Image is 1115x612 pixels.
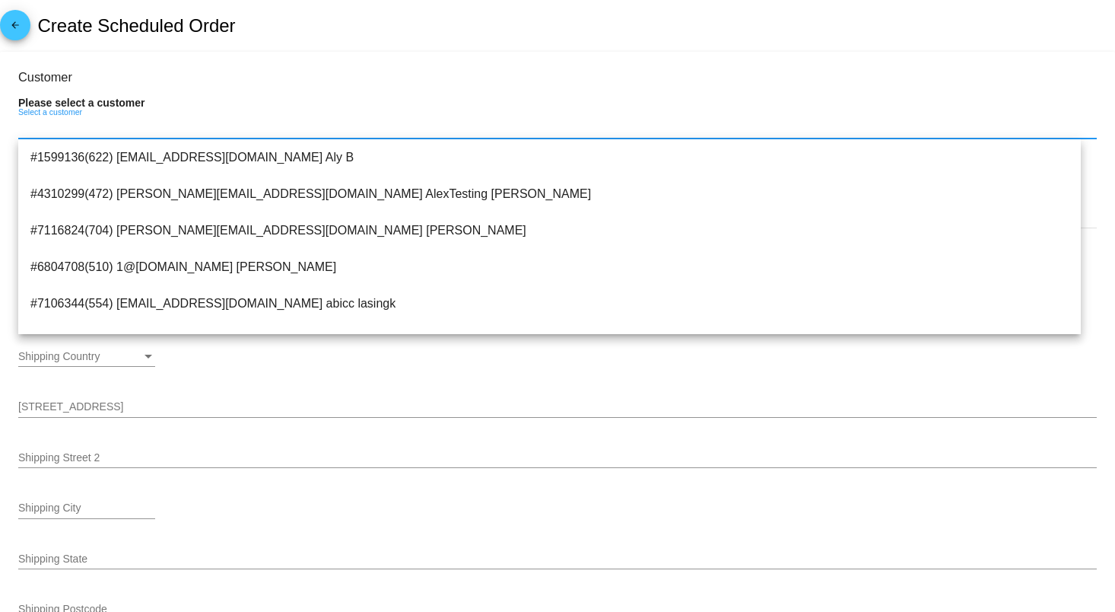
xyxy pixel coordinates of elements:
h2: Create Scheduled Order [37,15,235,37]
span: #7116824(704) [PERSON_NAME][EMAIL_ADDRESS][DOMAIN_NAME] [PERSON_NAME] [30,212,1069,249]
strong: Please select a customer [18,97,145,109]
input: Shipping City [18,502,155,515]
span: #7106344(554) [EMAIL_ADDRESS][DOMAIN_NAME] abicc lasingk [30,285,1069,322]
mat-select: Shipping Country [18,351,155,363]
span: #7028959(703) [EMAIL_ADDRESS][DOMAIN_NAME] [PERSON_NAME] [PERSON_NAME] [30,322,1069,359]
input: Shipping Street 1 [18,401,1097,413]
input: Shipping State [18,553,1097,566]
span: Shipping Country [18,350,100,362]
input: Select a customer [18,122,1097,134]
h3: Customer [18,70,1097,84]
span: #4310299(472) [PERSON_NAME][EMAIL_ADDRESS][DOMAIN_NAME] AlexTesting [PERSON_NAME] [30,176,1069,212]
span: #6804708(510) 1@[DOMAIN_NAME] [PERSON_NAME] [30,249,1069,285]
mat-icon: arrow_back [6,20,24,38]
input: Shipping Street 2 [18,452,1097,464]
span: #1599136(622) [EMAIL_ADDRESS][DOMAIN_NAME] Aly B [30,139,1069,176]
